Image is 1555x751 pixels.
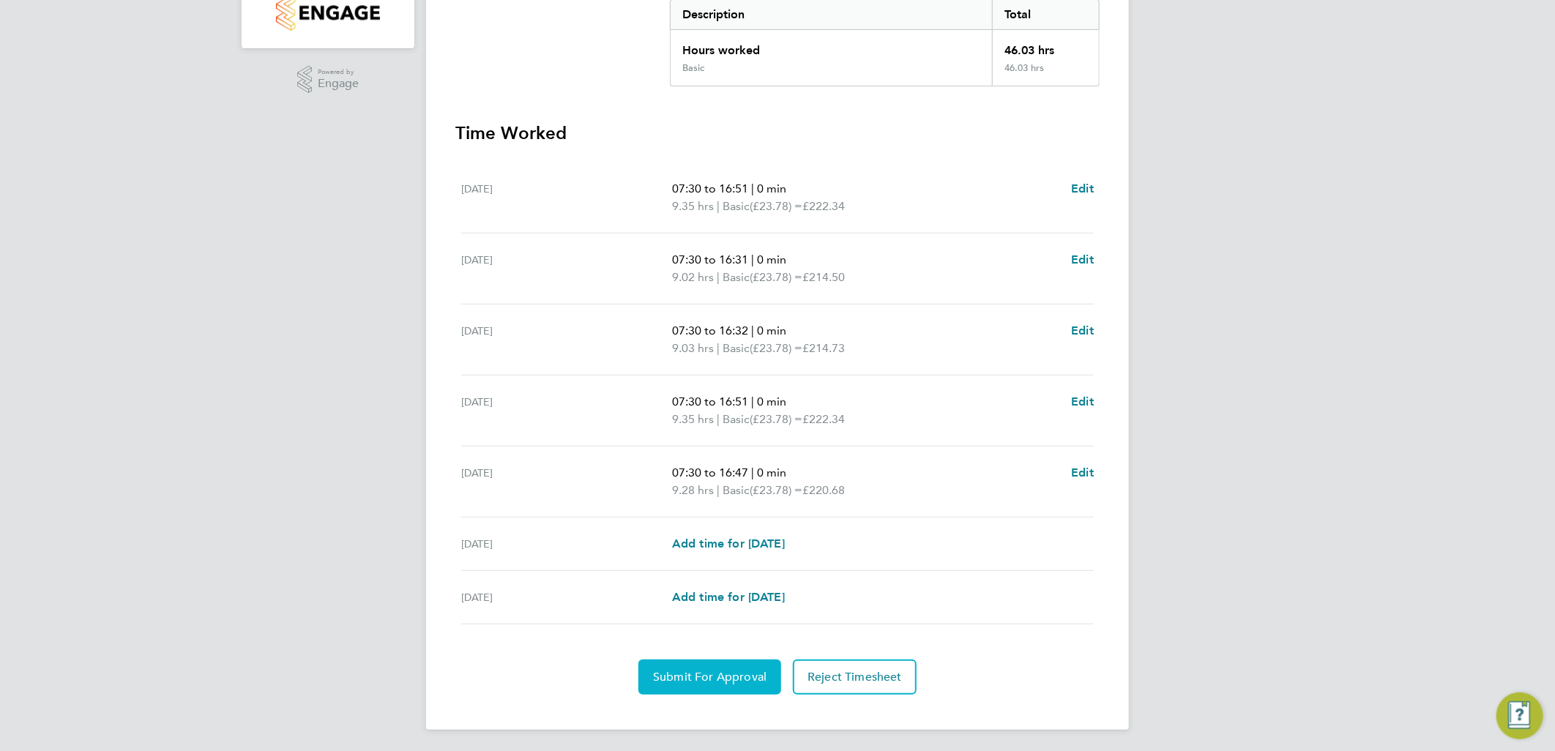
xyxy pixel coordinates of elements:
span: | [751,253,754,266]
a: Powered byEngage [297,66,359,94]
span: Reject Timesheet [808,670,902,684]
a: Edit [1071,464,1094,482]
span: Edit [1071,466,1094,479]
button: Reject Timesheet [793,660,917,695]
span: (£23.78) = [750,412,802,426]
span: Basic [723,340,750,357]
div: [DATE] [461,322,672,357]
span: | [717,483,720,497]
span: Edit [1071,395,1094,408]
div: 46.03 hrs [992,62,1099,86]
div: 46.03 hrs [992,30,1099,62]
span: (£23.78) = [750,270,802,284]
div: Hours worked [671,30,992,62]
div: [DATE] [461,393,672,428]
button: Submit For Approval [638,660,781,695]
span: | [751,182,754,195]
div: [DATE] [461,464,672,499]
span: £222.34 [802,199,845,213]
div: [DATE] [461,180,672,215]
span: 0 min [757,395,786,408]
button: Engage Resource Center [1496,692,1543,739]
a: Add time for [DATE] [672,589,785,606]
div: [DATE] [461,535,672,553]
span: Powered by [318,66,359,78]
span: 9.03 hrs [672,341,714,355]
span: 07:30 to 16:31 [672,253,748,266]
span: Add time for [DATE] [672,537,785,550]
div: [DATE] [461,251,672,286]
span: (£23.78) = [750,341,802,355]
span: 9.02 hrs [672,270,714,284]
span: 07:30 to 16:51 [672,395,748,408]
span: (£23.78) = [750,199,802,213]
span: Edit [1071,182,1094,195]
span: £222.34 [802,412,845,426]
span: Engage [318,78,359,90]
a: Edit [1071,322,1094,340]
span: | [751,395,754,408]
span: 0 min [757,324,786,337]
span: 0 min [757,182,786,195]
span: | [717,199,720,213]
span: | [717,270,720,284]
a: Edit [1071,251,1094,269]
span: 0 min [757,253,786,266]
h3: Time Worked [455,122,1100,145]
span: | [751,466,754,479]
span: Edit [1071,253,1094,266]
a: Edit [1071,180,1094,198]
span: | [751,324,754,337]
span: 07:30 to 16:32 [672,324,748,337]
span: Add time for [DATE] [672,590,785,604]
span: 9.35 hrs [672,199,714,213]
span: 07:30 to 16:51 [672,182,748,195]
span: Edit [1071,324,1094,337]
a: Add time for [DATE] [672,535,785,553]
span: 0 min [757,466,786,479]
span: 07:30 to 16:47 [672,466,748,479]
span: £214.50 [802,270,845,284]
span: £214.73 [802,341,845,355]
div: [DATE] [461,589,672,606]
span: | [717,412,720,426]
a: Edit [1071,393,1094,411]
span: Basic [723,411,750,428]
span: 9.35 hrs [672,412,714,426]
span: (£23.78) = [750,483,802,497]
span: £220.68 [802,483,845,497]
span: Submit For Approval [653,670,767,684]
span: 9.28 hrs [672,483,714,497]
span: | [717,341,720,355]
span: Basic [723,198,750,215]
span: Basic [723,269,750,286]
div: Basic [682,62,704,74]
span: Basic [723,482,750,499]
